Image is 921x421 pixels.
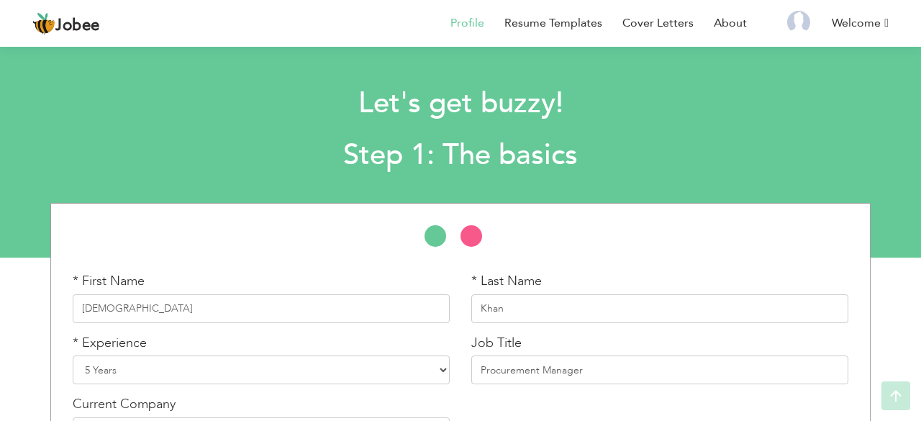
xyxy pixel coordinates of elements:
[707,15,740,32] a: About
[32,12,100,35] a: Jobee
[126,85,795,122] h1: Let's get buzzy!
[471,272,542,291] label: * Last Name
[126,137,795,174] h2: Step 1: The basics
[32,12,55,35] img: jobee.io
[471,334,522,353] label: Job Title
[615,15,686,32] a: Cover Letters
[55,18,100,34] span: Jobee
[825,15,889,32] a: Welcome
[780,11,803,34] img: Profile Img
[73,395,176,414] label: Current Company
[73,272,145,291] label: * First Name
[443,15,477,32] a: Profile
[73,334,147,353] label: * Experience
[497,15,595,32] a: Resume Templates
